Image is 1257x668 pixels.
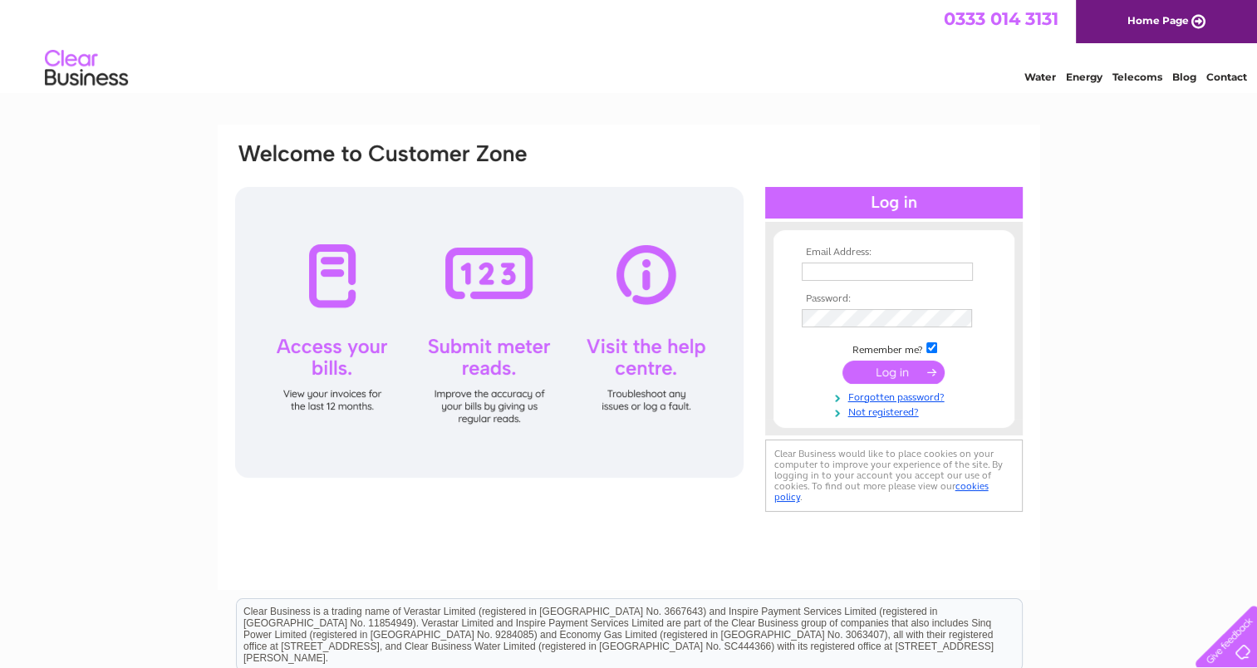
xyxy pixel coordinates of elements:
[1112,71,1162,83] a: Telecoms
[802,388,990,404] a: Forgotten password?
[44,43,129,94] img: logo.png
[944,8,1058,29] a: 0333 014 3131
[1024,71,1056,83] a: Water
[802,403,990,419] a: Not registered?
[237,9,1022,81] div: Clear Business is a trading name of Verastar Limited (registered in [GEOGRAPHIC_DATA] No. 3667643...
[1066,71,1102,83] a: Energy
[774,480,989,503] a: cookies policy
[798,247,990,258] th: Email Address:
[842,361,945,384] input: Submit
[1172,71,1196,83] a: Blog
[765,440,1023,512] div: Clear Business would like to place cookies on your computer to improve your experience of the sit...
[798,293,990,305] th: Password:
[1206,71,1247,83] a: Contact
[798,340,990,356] td: Remember me?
